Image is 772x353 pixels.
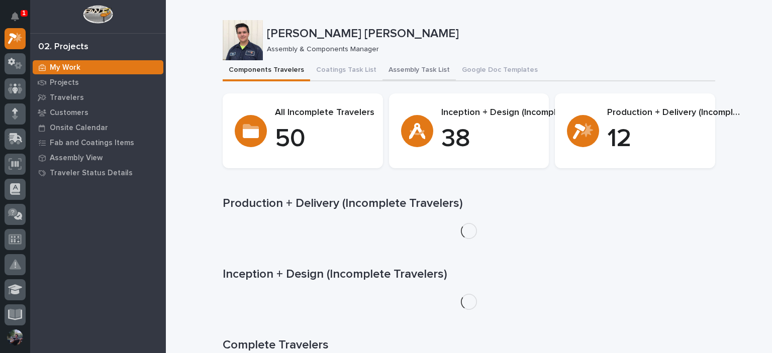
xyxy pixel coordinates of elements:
[50,78,79,87] p: Projects
[223,196,715,211] h1: Production + Delivery (Incomplete Travelers)
[30,90,166,105] a: Travelers
[30,150,166,165] a: Assembly View
[30,135,166,150] a: Fab and Coatings Items
[50,124,108,133] p: Onsite Calendar
[5,6,26,27] button: Notifications
[50,63,80,72] p: My Work
[30,60,166,75] a: My Work
[267,45,707,54] p: Assembly & Components Manager
[30,120,166,135] a: Onsite Calendar
[607,124,743,154] p: 12
[5,327,26,348] button: users-avatar
[441,124,573,154] p: 38
[30,75,166,90] a: Projects
[223,338,715,352] h1: Complete Travelers
[50,139,134,148] p: Fab and Coatings Items
[223,267,715,282] h1: Inception + Design (Incomplete Travelers)
[83,5,113,24] img: Workspace Logo
[50,169,133,178] p: Traveler Status Details
[22,10,26,17] p: 1
[223,60,310,81] button: Components Travelers
[275,107,374,119] p: All Incomplete Travelers
[38,42,88,53] div: 02. Projects
[441,107,573,119] p: Inception + Design (Incomplete)
[50,154,103,163] p: Assembly View
[30,105,166,120] a: Customers
[13,12,26,28] div: Notifications1
[50,93,84,102] p: Travelers
[30,165,166,180] a: Traveler Status Details
[50,108,88,117] p: Customers
[607,107,743,119] p: Production + Delivery (Incomplete)
[310,60,382,81] button: Coatings Task List
[275,124,374,154] p: 50
[267,27,711,41] p: [PERSON_NAME] [PERSON_NAME]
[456,60,544,81] button: Google Doc Templates
[382,60,456,81] button: Assembly Task List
